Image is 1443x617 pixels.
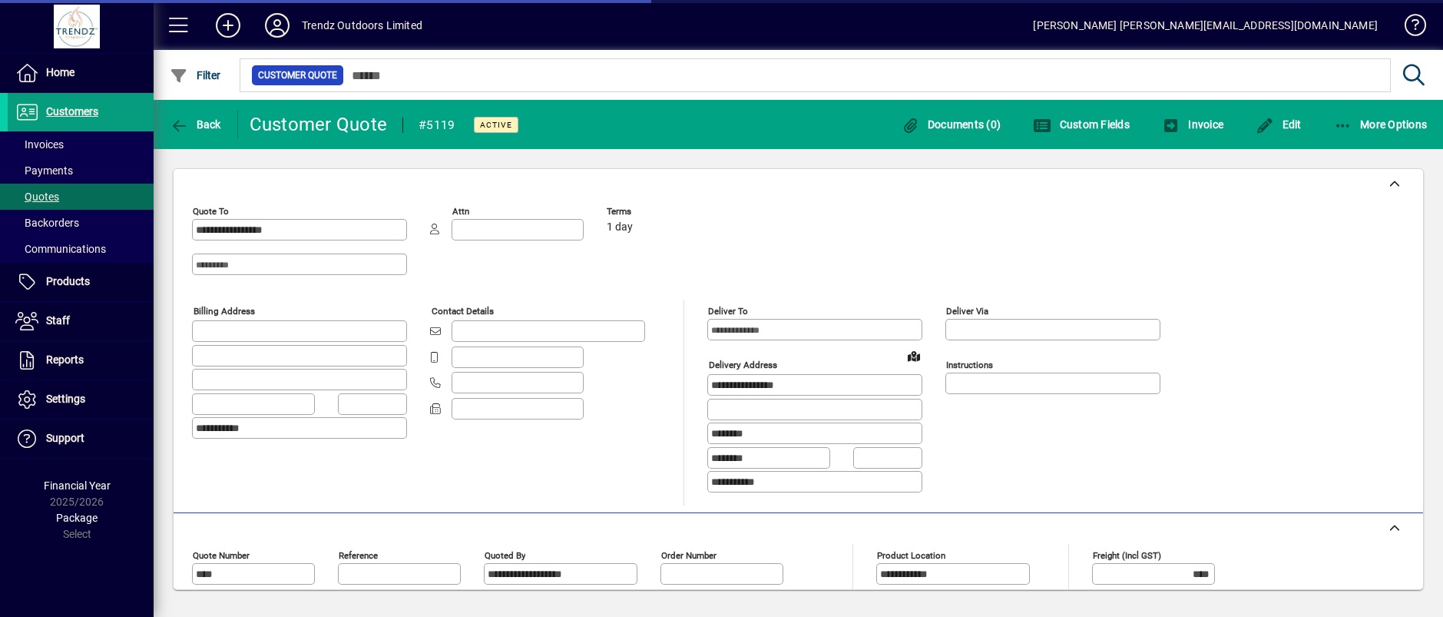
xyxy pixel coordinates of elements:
span: Terms [607,207,699,217]
span: Invoices [15,138,64,151]
span: Back [170,118,221,131]
a: Products [8,263,154,301]
button: Back [166,111,225,138]
mat-label: Quote number [193,549,250,560]
div: [PERSON_NAME] [PERSON_NAME][EMAIL_ADDRESS][DOMAIN_NAME] [1033,13,1378,38]
span: Edit [1256,118,1302,131]
a: Reports [8,341,154,380]
span: Custom Fields [1033,118,1130,131]
a: Support [8,420,154,458]
button: More Options [1330,111,1431,138]
span: Quotes [15,191,59,203]
button: Filter [166,61,225,89]
a: Staff [8,302,154,340]
mat-label: Deliver To [708,306,748,317]
span: Invoice [1162,118,1223,131]
span: Settings [46,393,85,405]
button: Custom Fields [1029,111,1134,138]
mat-label: Order number [661,549,717,560]
mat-label: Freight (incl GST) [1093,549,1161,560]
mat-label: Quote To [193,206,229,217]
span: More Options [1334,118,1428,131]
button: Edit [1252,111,1306,138]
span: Backorders [15,217,79,229]
span: Financial Year [44,479,111,492]
mat-label: Attn [452,206,469,217]
a: Payments [8,158,154,184]
a: Backorders [8,210,154,236]
span: Active [480,120,512,130]
span: Payments [15,164,73,177]
button: Documents (0) [897,111,1004,138]
a: Communications [8,236,154,262]
a: Settings [8,380,154,419]
span: Customers [46,105,98,118]
span: Filter [170,69,221,81]
span: Staff [46,314,70,327]
app-page-header-button: Back [154,111,238,138]
button: Invoice [1158,111,1227,138]
mat-label: Product location [877,549,945,560]
div: Customer Quote [250,112,388,137]
a: Quotes [8,184,154,210]
a: Invoices [8,131,154,158]
span: Home [46,66,74,78]
a: View on map [902,343,926,368]
span: Communications [15,243,106,255]
div: Trendz Outdoors Limited [302,13,422,38]
span: Customer Quote [258,68,337,83]
button: Profile [253,12,302,39]
mat-label: Deliver via [946,306,988,317]
span: Reports [46,353,84,366]
div: #5119 [419,113,455,138]
a: Home [8,54,154,92]
span: Documents (0) [901,118,1001,131]
mat-label: Quoted by [485,549,525,560]
mat-label: Instructions [946,360,993,370]
button: Add [204,12,253,39]
span: 1 day [607,221,633,234]
span: Package [56,512,98,524]
mat-label: Reference [339,549,378,560]
span: Products [46,275,90,287]
span: Support [46,432,84,444]
a: Knowledge Base [1393,3,1424,53]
